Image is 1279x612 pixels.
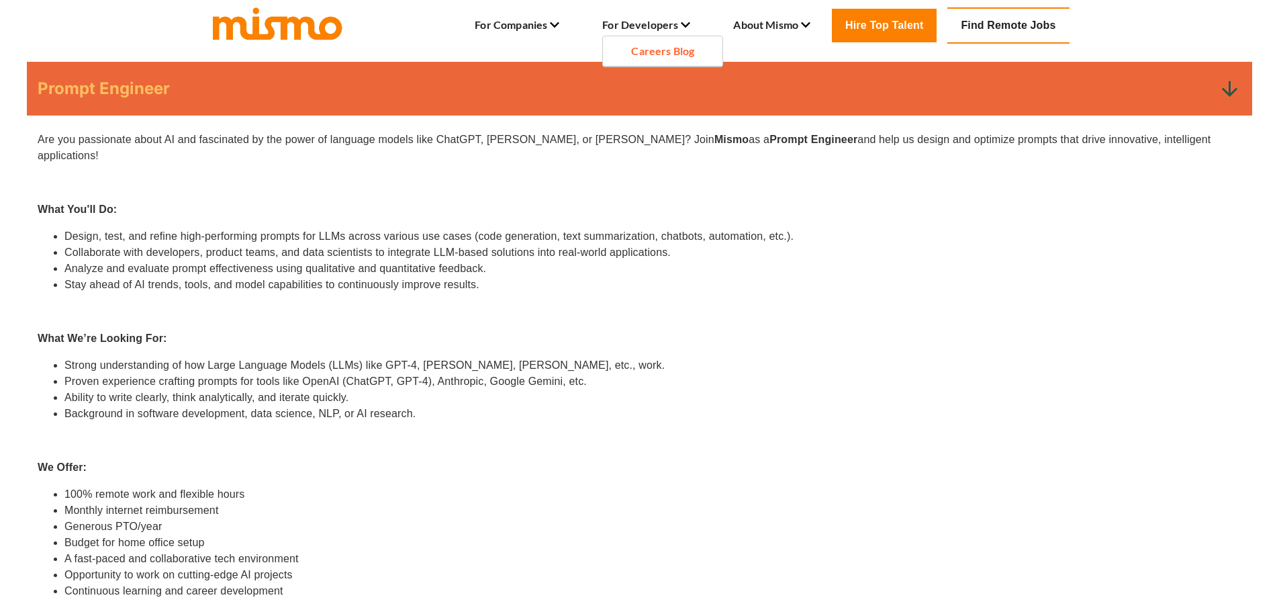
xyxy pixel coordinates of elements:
[64,245,1241,261] li: Collaborate with developers, product teams, and data scientists to integrate LLM-based solutions ...
[64,357,1241,374] li: Strong understanding of how Large Language Models (LLMs) like GPT-4, [PERSON_NAME], [PERSON_NAME]...
[64,406,1241,422] li: Background in software development, data science, NLP, or AI research.
[832,9,937,42] a: Hire Top Talent
[210,5,344,41] img: logo
[64,567,1241,583] li: Opportunity to work on cutting-edge AI projects
[64,551,1241,567] li: A fast-paced and collaborative tech environment
[38,132,1241,164] p: Are you passionate about AI and fascinated by the power of language models like ChatGPT, [PERSON_...
[64,502,1241,519] li: Monthly internet reimbursement
[27,62,1252,116] div: Prompt Engineer
[602,14,690,37] li: For Developers
[64,519,1241,535] li: Generous PTO/year
[64,374,1241,390] li: Proven experience crafting prompts for tools like OpenAI (ChatGPT, GPT-4), Anthropic, Google Gemi...
[64,486,1241,502] li: 100% remote work and flexible hours
[38,204,117,215] strong: What You'll Do:
[947,7,1069,44] a: Find Remote Jobs
[475,14,559,37] li: For Companies
[64,390,1241,406] li: Ability to write clearly, think analytically, and iterate quickly.
[631,43,694,59] a: Careers Blog
[64,261,1241,277] li: Analyze and evaluate prompt effectiveness using qualitative and quantitative feedback.
[38,462,87,473] strong: We Offer:
[64,228,1241,245] li: Design, test, and refine high-performing prompts for LLMs across various use cases (code generati...
[769,134,857,145] strong: Prompt Engineer
[64,277,1241,293] li: Stay ahead of AI trends, tools, and model capabilities to continuously improve results.
[38,78,170,99] h5: Prompt Engineer
[64,535,1241,551] li: Budget for home office setup
[38,333,167,344] strong: What We’re Looking For:
[714,134,749,145] strong: Mismo
[733,14,810,37] li: About Mismo
[64,583,1241,599] li: Continuous learning and career development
